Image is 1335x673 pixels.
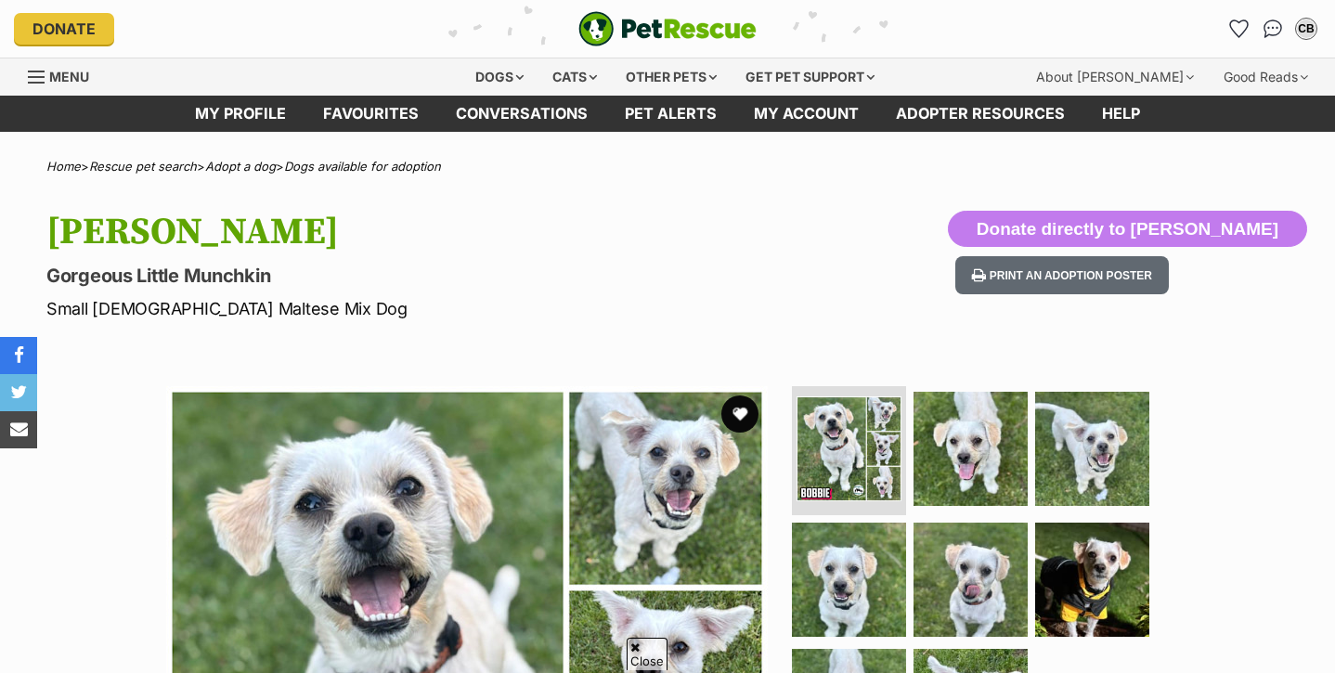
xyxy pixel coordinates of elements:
a: Favourites [1225,14,1254,44]
div: CB [1297,19,1316,38]
div: Get pet support [732,58,888,96]
a: Adopt a dog [205,159,276,174]
a: PetRescue [578,11,757,46]
img: Photo of Bobbie [914,523,1028,637]
a: Menu [28,58,102,92]
a: Help [1083,96,1159,132]
span: Close [627,638,667,670]
img: Photo of Bobbie [1035,392,1149,506]
a: Dogs available for adoption [284,159,441,174]
a: Favourites [305,96,437,132]
a: My account [735,96,877,132]
img: Photo of Bobbie [797,396,901,501]
div: Dogs [462,58,537,96]
span: Menu [49,69,89,84]
button: Donate directly to [PERSON_NAME] [948,211,1307,248]
a: Donate [14,13,114,45]
button: Print an adoption poster [955,256,1169,294]
div: Other pets [613,58,730,96]
div: About [PERSON_NAME] [1023,58,1207,96]
img: Photo of Bobbie [792,523,906,637]
p: Gorgeous Little Munchkin [46,263,814,289]
button: favourite [721,395,758,433]
div: Good Reads [1211,58,1321,96]
img: Photo of Bobbie [914,392,1028,506]
img: logo-e224e6f780fb5917bec1dbf3a21bbac754714ae5b6737aabdf751b685950b380.svg [578,11,757,46]
h1: [PERSON_NAME] [46,211,814,253]
a: My profile [176,96,305,132]
a: Rescue pet search [89,159,197,174]
a: Conversations [1258,14,1288,44]
a: Home [46,159,81,174]
p: Small [DEMOGRAPHIC_DATA] Maltese Mix Dog [46,296,814,321]
a: conversations [437,96,606,132]
a: Pet alerts [606,96,735,132]
a: Adopter resources [877,96,1083,132]
div: Cats [539,58,610,96]
img: Photo of Bobbie [1035,523,1149,637]
button: My account [1291,14,1321,44]
ul: Account quick links [1225,14,1321,44]
img: chat-41dd97257d64d25036548639549fe6c8038ab92f7586957e7f3b1b290dea8141.svg [1264,19,1283,38]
